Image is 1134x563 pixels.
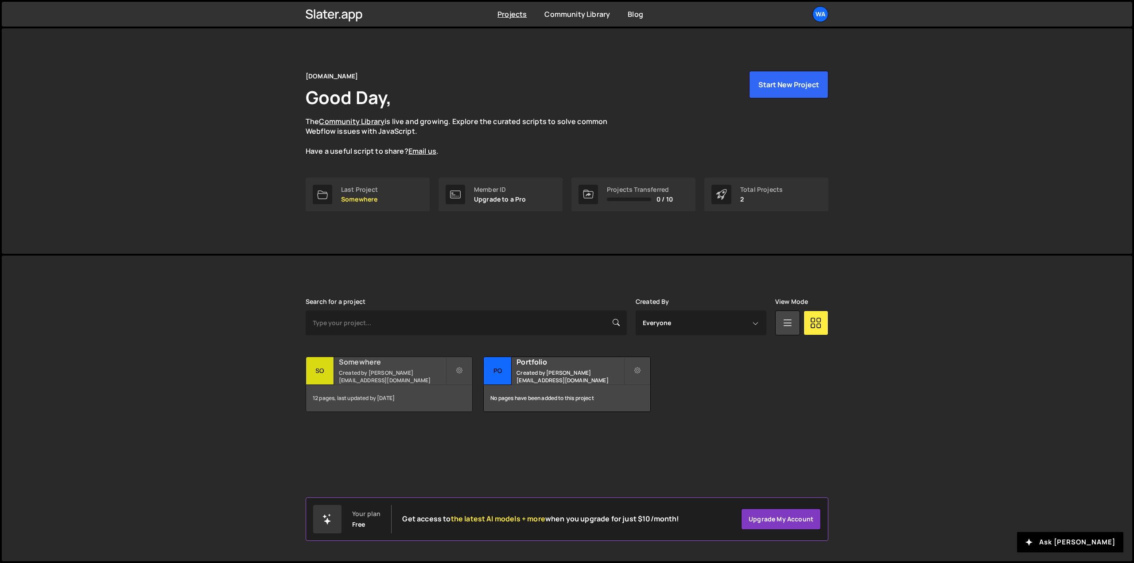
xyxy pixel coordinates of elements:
h2: Portfolio [517,357,623,367]
a: So Somewhere Created by [PERSON_NAME][EMAIL_ADDRESS][DOMAIN_NAME] 12 pages, last updated by [DATE] [306,357,473,412]
small: Created by [PERSON_NAME][EMAIL_ADDRESS][DOMAIN_NAME] [339,369,446,384]
a: Wa [812,6,828,22]
div: No pages have been added to this project [484,385,650,412]
span: 0 / 10 [656,196,673,203]
h2: Get access to when you upgrade for just $10/month! [402,515,679,523]
a: Email us [408,146,436,156]
div: Member ID [474,186,526,193]
div: Projects Transferred [607,186,673,193]
small: Created by [PERSON_NAME][EMAIL_ADDRESS][DOMAIN_NAME] [517,369,623,384]
input: Type your project... [306,311,627,335]
a: Last Project Somewhere [306,178,430,211]
a: Po Portfolio Created by [PERSON_NAME][EMAIL_ADDRESS][DOMAIN_NAME] No pages have been added to thi... [483,357,650,412]
div: Your plan [352,510,381,517]
a: Upgrade my account [741,509,821,530]
label: Search for a project [306,298,365,305]
p: Somewhere [341,196,378,203]
span: the latest AI models + more [451,514,545,524]
div: Free [352,521,365,528]
div: [DOMAIN_NAME] [306,71,358,82]
label: Created By [636,298,669,305]
a: Community Library [319,116,384,126]
h2: Somewhere [339,357,446,367]
div: Po [484,357,512,385]
p: The is live and growing. Explore the curated scripts to solve common Webflow issues with JavaScri... [306,116,625,156]
a: Blog [628,9,643,19]
div: Last Project [341,186,378,193]
div: So [306,357,334,385]
a: Projects [497,9,527,19]
div: 12 pages, last updated by [DATE] [306,385,472,412]
div: Total Projects [740,186,783,193]
button: Start New Project [749,71,828,98]
a: Community Library [544,9,610,19]
p: Upgrade to a Pro [474,196,526,203]
button: Ask [PERSON_NAME] [1017,532,1123,552]
p: 2 [740,196,783,203]
h1: Good Day, [306,85,392,109]
label: View Mode [775,298,808,305]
